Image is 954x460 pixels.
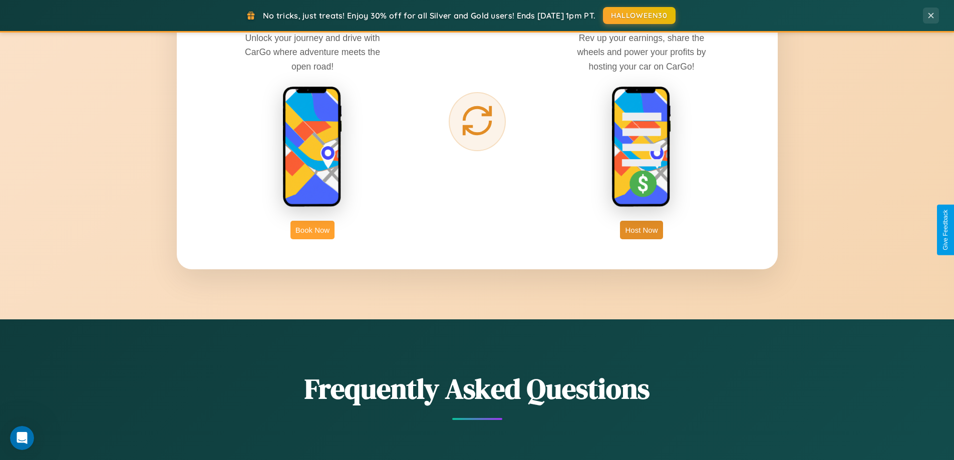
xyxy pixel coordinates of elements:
p: Rev up your earnings, share the wheels and power your profits by hosting your car on CarGo! [566,31,717,73]
p: Unlock your journey and drive with CarGo where adventure meets the open road! [237,31,388,73]
img: host phone [611,86,672,208]
h2: Frequently Asked Questions [177,369,778,408]
button: Host Now [620,221,663,239]
img: rent phone [282,86,343,208]
button: HALLOWEEN30 [603,7,676,24]
iframe: Intercom live chat [10,426,34,450]
button: Book Now [290,221,335,239]
span: No tricks, just treats! Enjoy 30% off for all Silver and Gold users! Ends [DATE] 1pm PT. [263,11,595,21]
div: Give Feedback [942,210,949,250]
